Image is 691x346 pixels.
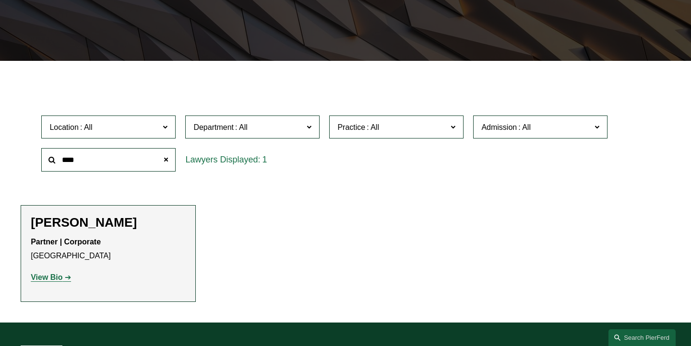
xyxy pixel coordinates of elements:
strong: Partner | Corporate [31,238,101,246]
span: Department [193,123,234,131]
p: [GEOGRAPHIC_DATA] [31,235,186,263]
span: 1 [262,155,267,164]
span: Admission [481,123,517,131]
a: Search this site [608,329,676,346]
a: View Bio [31,273,71,281]
span: Practice [337,123,365,131]
span: Location [49,123,79,131]
h2: [PERSON_NAME] [31,215,186,231]
strong: View Bio [31,273,62,281]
